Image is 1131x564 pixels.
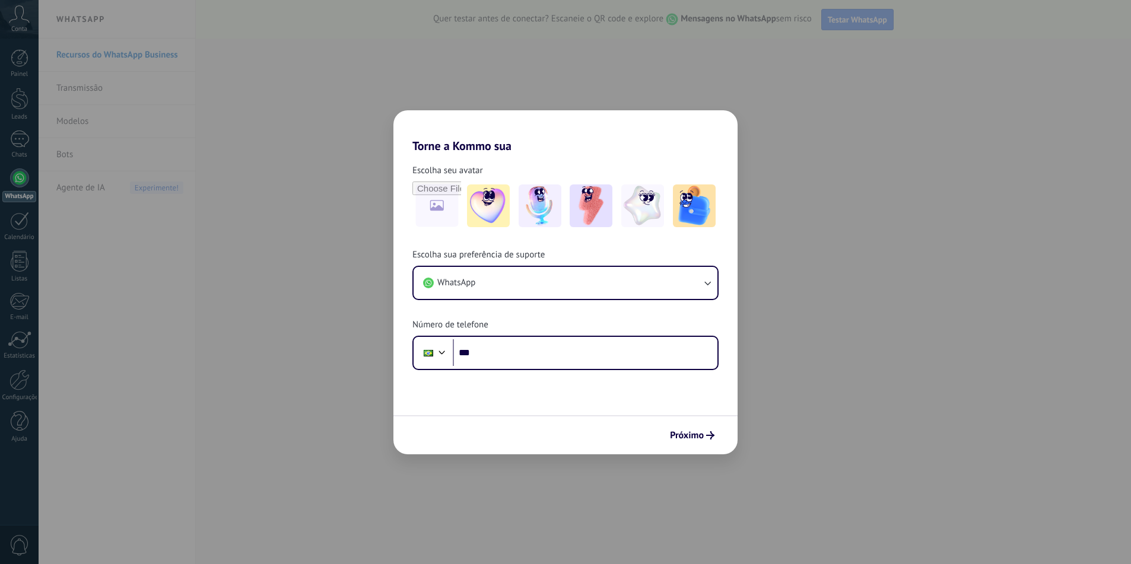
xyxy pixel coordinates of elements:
span: Escolha sua preferência de suporte [412,249,545,261]
img: -3.jpeg [570,184,612,227]
div: Brazil: + 55 [417,340,440,365]
button: WhatsApp [414,267,717,299]
img: -4.jpeg [621,184,664,227]
img: -5.jpeg [673,184,716,227]
span: Escolha seu avatar [412,165,483,177]
button: Próximo [665,425,720,445]
img: -1.jpeg [467,184,510,227]
h2: Torne a Kommo sua [393,110,738,153]
span: Número de telefone [412,319,488,331]
img: -2.jpeg [519,184,561,227]
span: WhatsApp [437,277,475,289]
span: Próximo [670,431,704,439]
